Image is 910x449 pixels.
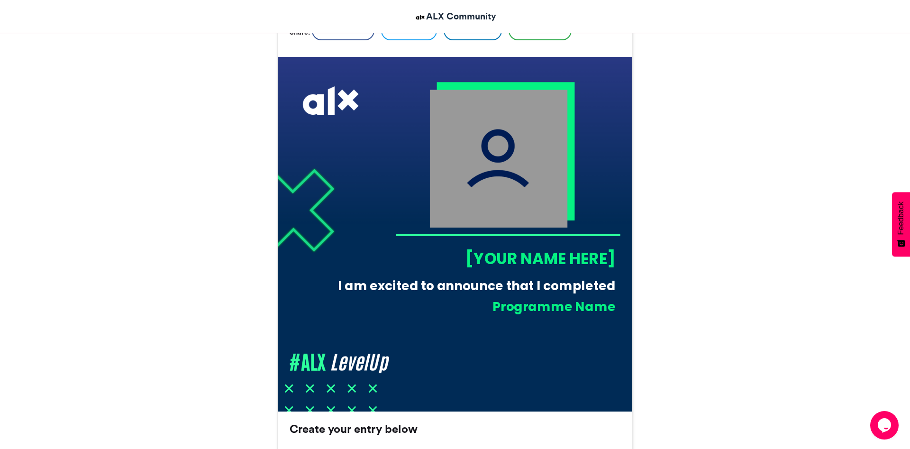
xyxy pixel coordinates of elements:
button: Feedback - Show survey [892,192,910,257]
h3: Create your entry below [290,423,620,435]
iframe: chat widget [870,411,901,440]
div: [YOUR NAME HERE] [396,247,616,269]
img: ALX Community [414,11,426,23]
img: user_filled.png [430,90,568,228]
img: Background [278,57,632,412]
div: I am excited to announce that I completed [329,277,615,294]
a: ALX Community [414,9,496,23]
span: Feedback [897,202,905,235]
div: Programme Name [344,298,615,315]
